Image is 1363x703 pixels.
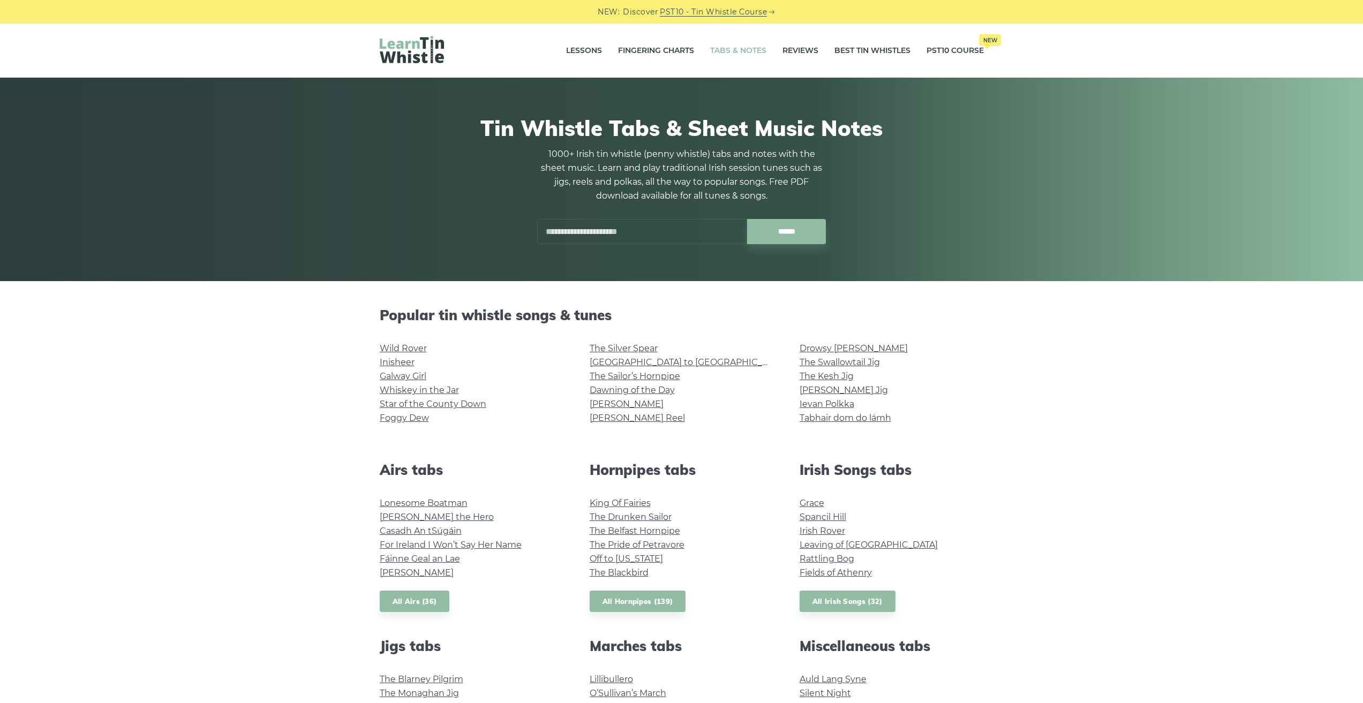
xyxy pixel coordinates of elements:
a: Inisheer [380,357,415,367]
a: Silent Night [800,688,851,698]
a: The Monaghan Jig [380,688,459,698]
a: Star of the County Down [380,399,486,409]
a: Grace [800,498,824,508]
h2: Popular tin whistle songs & tunes [380,307,984,323]
a: King Of Fairies [590,498,651,508]
a: Lessons [566,37,602,64]
a: The Kesh Jig [800,371,854,381]
h2: Airs tabs [380,462,564,478]
a: [PERSON_NAME] Jig [800,385,888,395]
a: [PERSON_NAME] the Hero [380,512,494,522]
a: All Hornpipes (139) [590,591,686,613]
a: Fáinne Geal an Lae [380,554,460,564]
a: Irish Rover [800,526,845,536]
h2: Hornpipes tabs [590,462,774,478]
a: Drowsy [PERSON_NAME] [800,343,908,353]
a: Galway Girl [380,371,426,381]
a: The Blarney Pilgrim [380,674,463,684]
a: Fingering Charts [618,37,694,64]
a: [PERSON_NAME] [590,399,664,409]
a: Tabs & Notes [710,37,766,64]
a: Auld Lang Syne [800,674,867,684]
a: Wild Rover [380,343,427,353]
a: All Airs (36) [380,591,450,613]
a: Foggy Dew [380,413,429,423]
a: Best Tin Whistles [834,37,910,64]
a: The Sailor’s Hornpipe [590,371,680,381]
a: Reviews [782,37,818,64]
h2: Jigs tabs [380,638,564,654]
a: Ievan Polkka [800,399,854,409]
a: Off to [US_STATE] [590,554,663,564]
img: LearnTinWhistle.com [380,36,444,63]
a: The Blackbird [590,568,649,578]
a: Lillibullero [590,674,633,684]
h2: Marches tabs [590,638,774,654]
a: PST10 CourseNew [927,37,984,64]
a: Casadh An tSúgáin [380,526,462,536]
h2: Miscellaneous tabs [800,638,984,654]
a: The Silver Spear [590,343,658,353]
a: Spancil Hill [800,512,846,522]
p: 1000+ Irish tin whistle (penny whistle) tabs and notes with the sheet music. Learn and play tradi... [537,147,826,203]
a: The Swallowtail Jig [800,357,880,367]
a: [GEOGRAPHIC_DATA] to [GEOGRAPHIC_DATA] [590,357,787,367]
a: The Belfast Hornpipe [590,526,680,536]
a: The Drunken Sailor [590,512,672,522]
a: [PERSON_NAME] [380,568,454,578]
a: Lonesome Boatman [380,498,468,508]
a: Rattling Bog [800,554,854,564]
a: Fields of Athenry [800,568,872,578]
h1: Tin Whistle Tabs & Sheet Music Notes [380,115,984,141]
a: Whiskey in the Jar [380,385,459,395]
a: For Ireland I Won’t Say Her Name [380,540,522,550]
a: Leaving of [GEOGRAPHIC_DATA] [800,540,938,550]
a: All Irish Songs (32) [800,591,895,613]
a: The Pride of Petravore [590,540,684,550]
a: Tabhair dom do lámh [800,413,891,423]
a: Dawning of the Day [590,385,675,395]
a: O’Sullivan’s March [590,688,666,698]
a: [PERSON_NAME] Reel [590,413,685,423]
span: New [979,34,1001,46]
h2: Irish Songs tabs [800,462,984,478]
